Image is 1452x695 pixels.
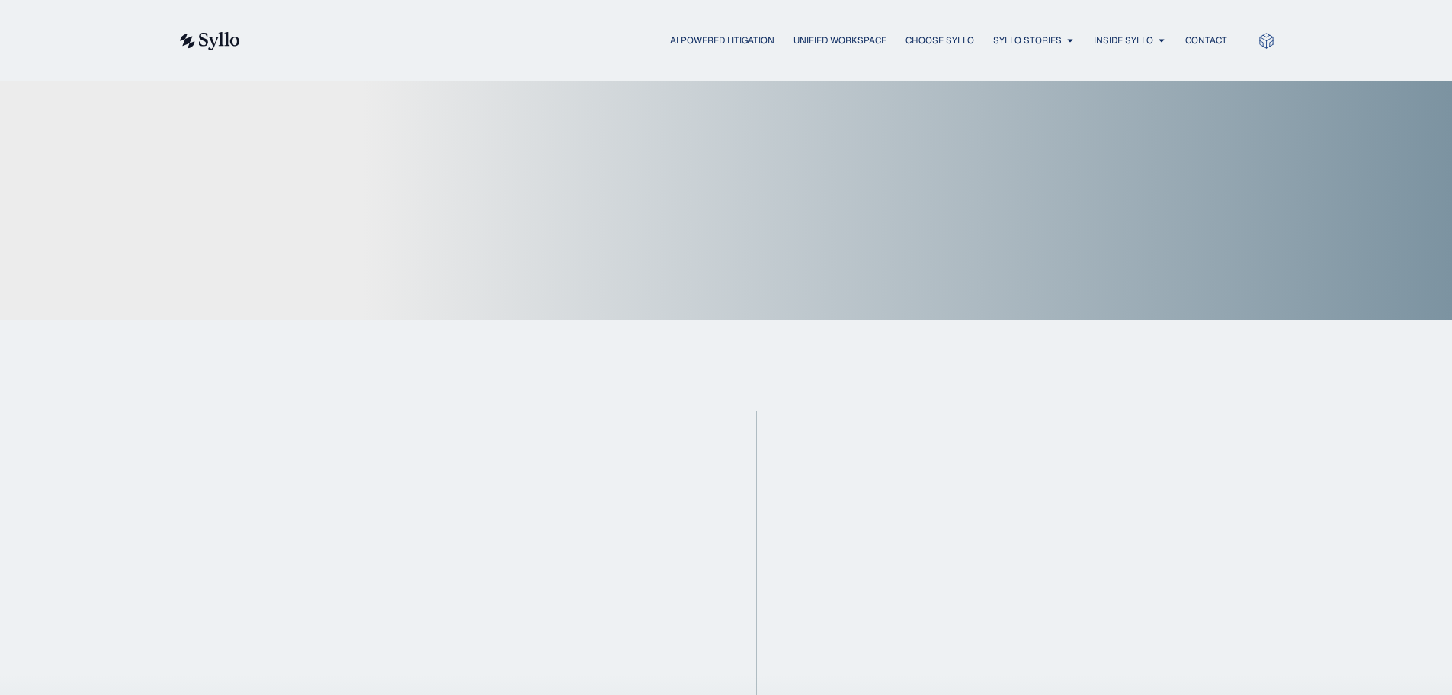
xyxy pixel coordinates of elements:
[993,34,1062,47] a: Syllo Stories
[271,34,1227,48] div: Menu Toggle
[905,34,974,47] a: Choose Syllo
[793,34,886,47] a: Unified Workspace
[178,32,240,50] img: syllo
[670,34,774,47] a: AI Powered Litigation
[1094,34,1153,47] a: Inside Syllo
[271,34,1227,48] nav: Menu
[1185,34,1227,47] a: Contact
